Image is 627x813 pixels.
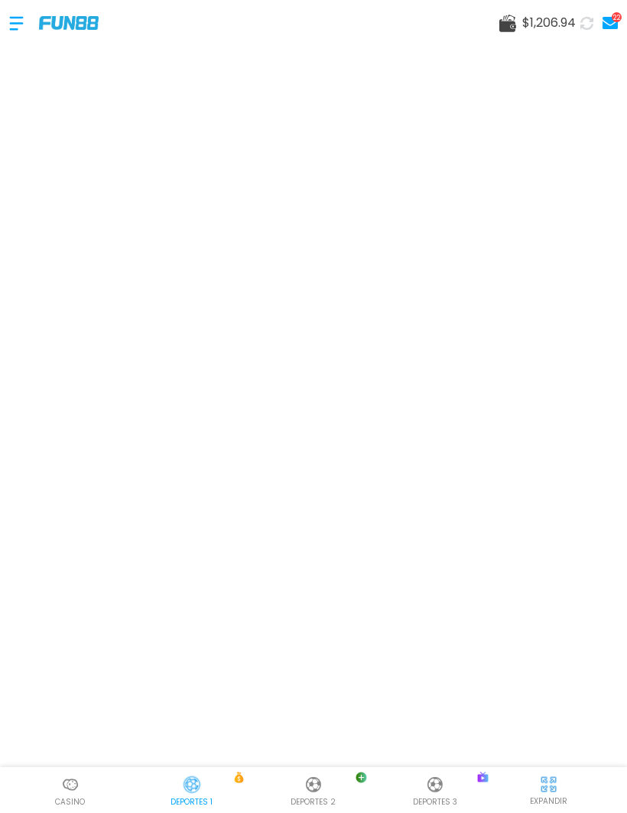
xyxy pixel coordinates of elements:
[522,14,576,32] span: $ 1,206.94
[598,12,618,34] a: 22
[304,775,323,794] img: Deportes
[539,775,558,794] img: hide
[252,773,374,808] a: SportsDeportesDeportesDeportes 2
[171,796,213,808] p: Deportes 1
[291,796,336,808] p: Deportes 2
[413,796,457,808] p: Deportes 3
[352,768,371,787] img: Sports
[131,773,252,808] a: SportsDeportesDeportesDeportes 1
[426,775,444,794] img: Deportes
[229,768,249,787] img: Sports
[55,796,85,808] p: Casino
[473,768,492,787] img: Sports
[61,775,80,794] img: Casino
[39,16,99,29] img: Company Logo
[375,773,496,808] a: SportsDeportesDeportesDeportes 3
[530,795,567,807] p: EXPANDIR
[612,12,622,22] div: 22
[9,773,131,808] a: CasinoCasinoCasino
